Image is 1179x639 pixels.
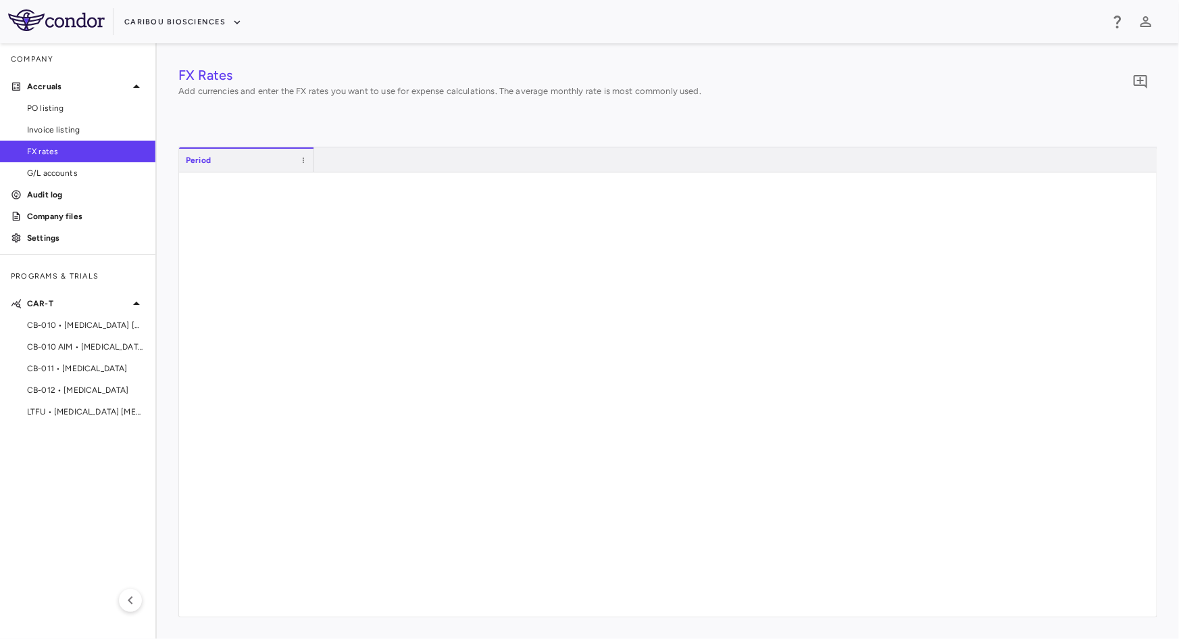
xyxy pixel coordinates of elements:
[178,85,701,97] p: Add currencies and enter the FX rates you want to use for expense calculations. The average month...
[27,384,145,396] span: CB-012 • [MEDICAL_DATA]
[27,210,145,222] p: Company files
[186,156,211,165] span: Period
[27,341,145,353] span: CB-010 AIM • [MEDICAL_DATA] and Extrarenal [MEDICAL_DATA]
[27,102,145,114] span: PO listing
[27,319,145,331] span: CB-010 • [MEDICAL_DATA] [MEDICAL_DATA]
[27,80,128,93] p: Accruals
[1129,70,1152,93] button: Add comment
[124,11,242,33] button: Caribou Biosciences
[27,232,145,244] p: Settings
[178,65,701,85] h4: FX Rates
[27,298,128,310] p: CAR-T
[8,9,105,31] img: logo-full-BYUhSk78.svg
[27,124,145,136] span: Invoice listing
[1132,74,1149,90] svg: Add comment
[27,145,145,158] span: FX rates
[27,406,145,418] span: LTFU • [MEDICAL_DATA] [MEDICAL_DATA]
[27,189,145,201] p: Audit log
[27,167,145,179] span: G/L accounts
[27,362,145,375] span: CB-011 • [MEDICAL_DATA]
